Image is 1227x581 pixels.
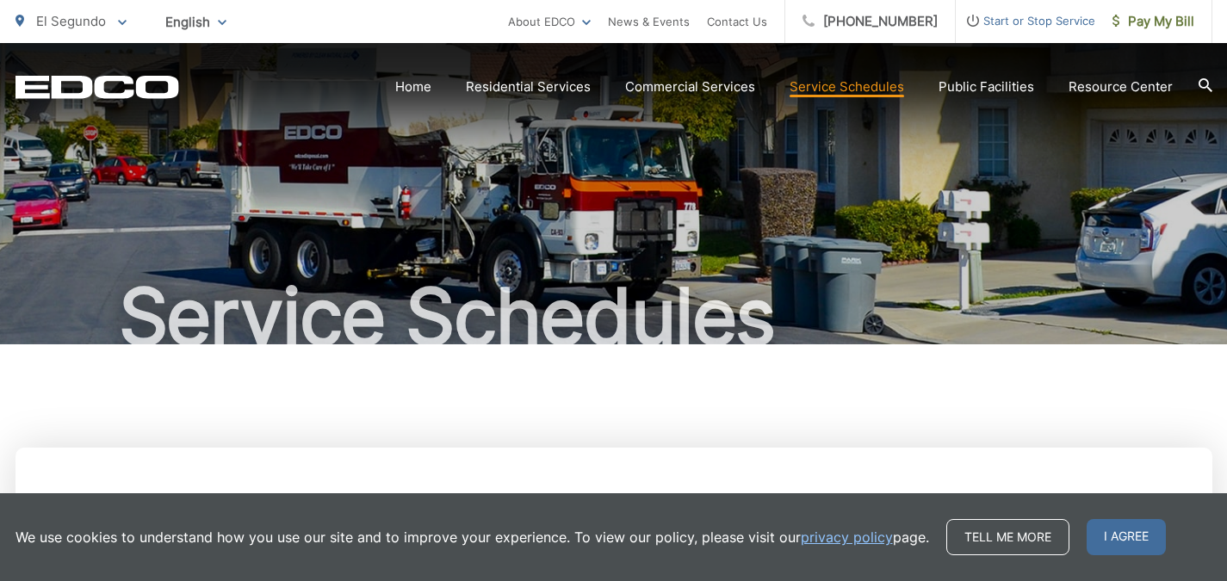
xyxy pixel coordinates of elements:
[939,77,1034,97] a: Public Facilities
[625,77,755,97] a: Commercial Services
[15,527,929,547] p: We use cookies to understand how you use our site and to improve your experience. To view our pol...
[466,77,591,97] a: Residential Services
[1087,519,1166,555] span: I agree
[801,527,893,547] a: privacy policy
[152,7,239,37] span: English
[15,75,179,99] a: EDCD logo. Return to the homepage.
[946,519,1069,555] a: Tell me more
[36,13,106,29] span: El Segundo
[395,77,431,97] a: Home
[508,11,591,32] a: About EDCO
[1112,11,1194,32] span: Pay My Bill
[15,274,1212,360] h1: Service Schedules
[1069,77,1173,97] a: Resource Center
[790,77,904,97] a: Service Schedules
[608,11,690,32] a: News & Events
[707,11,767,32] a: Contact Us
